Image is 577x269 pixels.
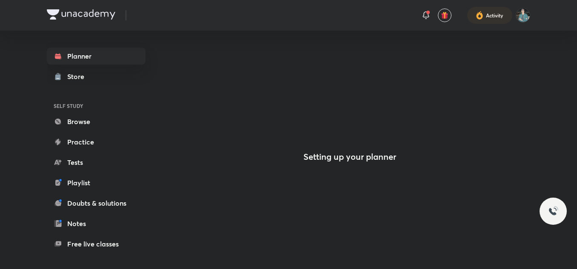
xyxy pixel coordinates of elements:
a: Planner [47,48,146,65]
a: Doubts & solutions [47,195,146,212]
img: activity [476,10,483,20]
h6: SELF STUDY [47,99,146,113]
a: Practice [47,133,146,150]
a: Playlist [47,174,146,191]
img: avatar [441,11,448,19]
a: Browse [47,113,146,130]
img: Nitin Ahirwar [516,8,530,23]
a: Notes [47,215,146,232]
a: Free live classes [47,235,146,252]
img: Company Logo [47,9,115,20]
button: avatar [438,8,451,22]
h4: Setting up your planner [303,152,396,162]
a: Store [47,68,146,85]
img: ttu [548,206,558,216]
a: Tests [47,154,146,171]
div: Store [67,71,89,82]
a: Company Logo [47,9,115,22]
